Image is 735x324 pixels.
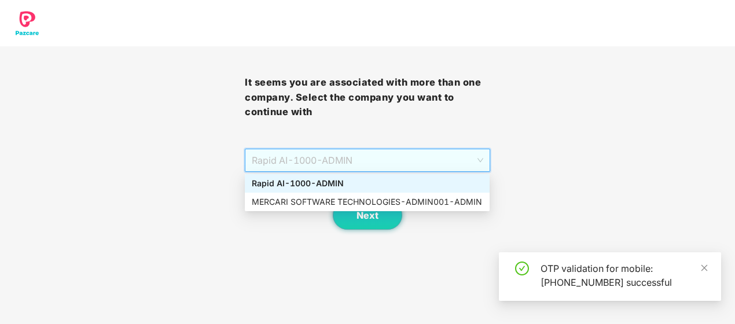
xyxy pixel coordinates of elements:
div: MERCARI SOFTWARE TECHNOLOGIES - ADMIN001 - ADMIN [252,196,483,208]
button: Next [333,201,402,230]
span: check-circle [515,262,529,275]
span: Rapid AI - 1000 - ADMIN [252,149,483,171]
div: OTP validation for mobile: [PHONE_NUMBER] successful [541,262,707,289]
span: Next [357,210,378,221]
h3: It seems you are associated with more than one company. Select the company you want to continue with [245,75,490,120]
span: close [700,264,708,272]
div: Rapid AI - 1000 - ADMIN [252,177,483,190]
